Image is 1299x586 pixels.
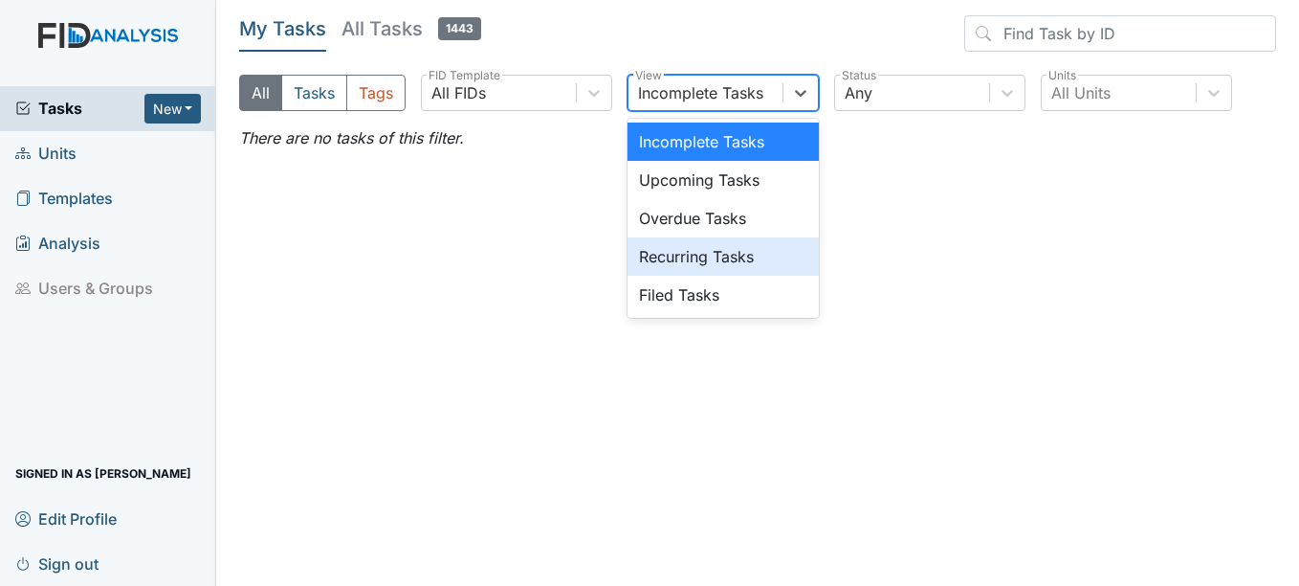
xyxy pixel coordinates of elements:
[627,199,819,237] div: Overdue Tasks
[15,229,100,259] span: Analysis
[341,15,481,42] h5: All Tasks
[15,459,191,488] span: Signed in as [PERSON_NAME]
[239,75,406,111] div: Type filter
[144,94,202,124] button: New
[346,75,406,111] button: Tags
[15,549,99,578] span: Sign out
[627,123,819,161] div: Incomplete Tasks
[281,75,347,111] button: Tasks
[627,161,819,199] div: Upcoming Tasks
[15,139,77,169] span: Units
[239,15,326,42] h5: My Tasks
[638,81,763,104] div: Incomplete Tasks
[845,81,872,104] div: Any
[627,237,819,276] div: Recurring Tasks
[431,81,486,104] div: All FIDs
[15,504,117,533] span: Edit Profile
[627,276,819,314] div: Filed Tasks
[964,15,1276,52] input: Find Task by ID
[1051,81,1111,104] div: All Units
[15,184,113,214] span: Templates
[239,128,464,147] em: There are no tasks of this filter.
[239,75,282,111] button: All
[438,17,481,40] span: 1443
[15,97,144,120] a: Tasks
